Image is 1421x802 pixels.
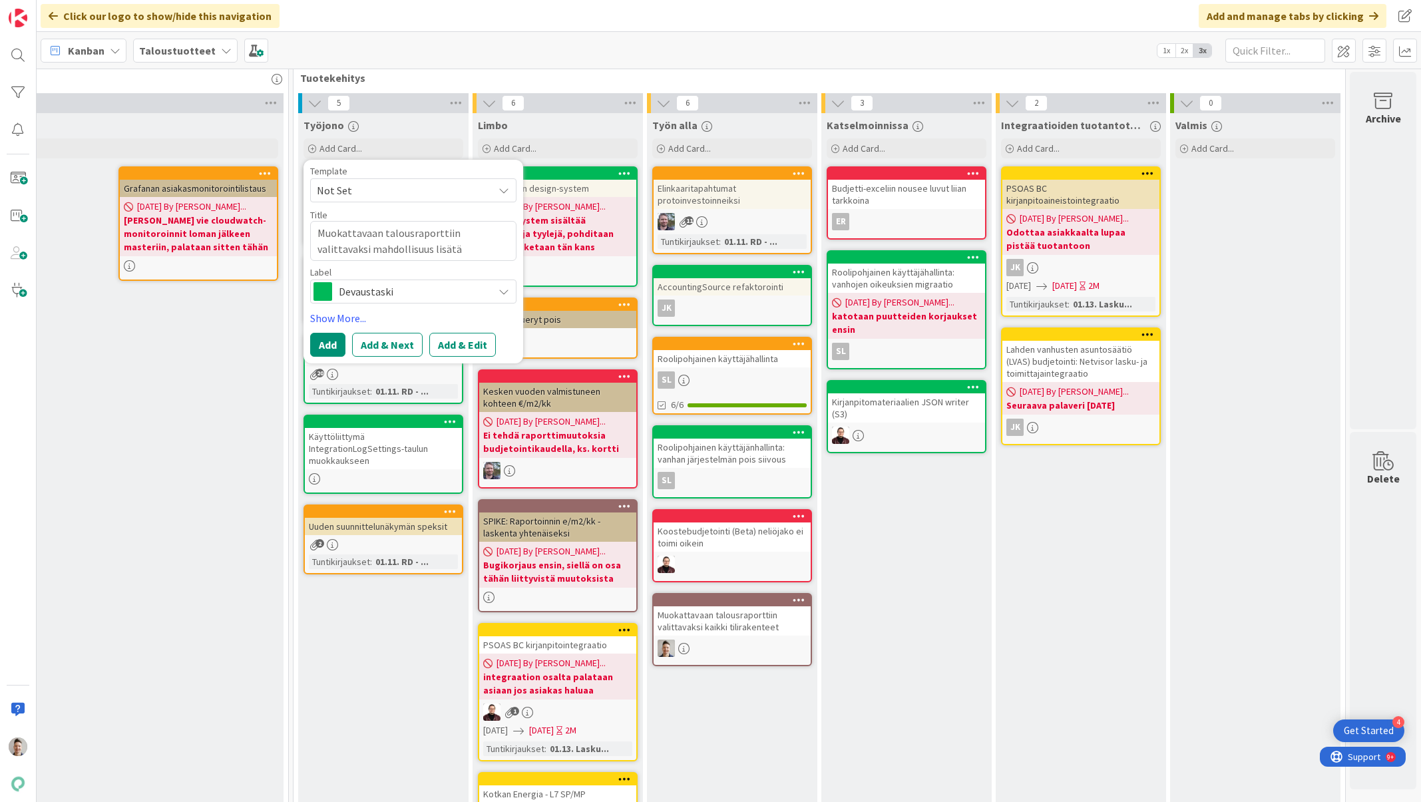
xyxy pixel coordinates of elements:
[1392,716,1404,728] div: 4
[310,209,327,221] label: Title
[1020,385,1129,399] span: [DATE] By [PERSON_NAME]...
[310,333,345,357] button: Add
[1193,44,1211,57] span: 3x
[67,5,74,16] div: 9+
[497,200,606,214] span: [DATE] By [PERSON_NAME]...
[479,299,636,328] div: Criteria-queryt pois
[479,501,636,542] div: SPIKE: Raportoinnin e/m2/kk -laskenta yhtenäiseksi
[654,606,811,636] div: Muokattavaan talousraporttiin valittavaksi kaikki tilirakenteet
[654,350,811,367] div: Roolipohjainen käyttäjähallinta
[9,9,27,27] img: Visit kanbanzone.com
[565,723,576,737] div: 2M
[658,213,675,230] img: TK
[658,371,675,389] div: sl
[68,43,104,59] span: Kanban
[1175,44,1193,57] span: 2x
[658,472,675,489] div: sl
[1002,341,1159,382] div: Lahden vanhusten asuntosäätiö (LVAS) budjetointi: Netvisor lasku- ja toimittajaintegraatio
[668,142,711,154] span: Add Card...
[305,416,462,469] div: Käyttöliittymä IntegrationLogSettings-taulun muokkaukseen
[721,234,781,249] div: 01.11. RD - ...
[652,425,812,499] a: Roolipohjainen käyttäjänhallinta: vanhan järjestelmän pois siivoussl
[120,180,277,197] div: Grafanan asiakasmonitorointilistaus
[851,95,873,111] span: 3
[372,554,432,569] div: 01.11. RD - ...
[676,95,699,111] span: 6
[120,168,277,197] div: Grafanan asiakasmonitorointilistaus
[479,636,636,654] div: PSOAS BC kirjanpitointegraatio
[652,593,812,666] a: Muokattavaan talousraporttiin valittavaksi kaikki tilirakenteetTN
[671,398,684,412] span: 6/6
[502,95,524,111] span: 6
[828,213,985,230] div: ER
[372,384,432,399] div: 01.11. RD - ...
[1070,297,1135,311] div: 01.13. Lasku...
[9,775,27,793] img: avatar
[652,118,698,132] span: Työn alla
[310,268,331,277] span: Label
[1001,166,1161,317] a: PSOAS BC kirjanpitoaineistointegraatio[DATE] By [PERSON_NAME]...Odottaa asiakkaalta lupaa pistää ...
[1025,95,1048,111] span: 2
[479,260,636,278] div: PL
[497,415,606,429] span: [DATE] By [PERSON_NAME]...
[1175,118,1207,132] span: Valmis
[654,472,811,489] div: sl
[1006,226,1155,252] b: Odottaa asiakkaalta lupaa pistää tuotantoon
[654,510,811,552] div: Koostebudjetointi (Beta) neliöjako ei toimi oikein
[479,624,636,654] div: PSOAS BC kirjanpitointegraatio
[654,278,811,296] div: AccountingSource refaktorointi
[305,506,462,535] div: Uuden suunnittelunäkymän speksit
[1002,259,1159,276] div: JK
[828,393,985,423] div: Kirjanpitomateriaalien JSON writer (S3)
[1225,39,1325,63] input: Quick Filter...
[1367,471,1400,487] div: Delete
[310,166,347,176] span: Template
[479,371,636,412] div: Kesken vuoden valmistuneen kohteen €/m2/kk
[1068,297,1070,311] span: :
[1191,142,1234,154] span: Add Card...
[652,265,812,326] a: AccountingSource refaktorointiJK
[305,518,462,535] div: Uuden suunnittelunäkymän speksit
[1002,329,1159,382] div: Lahden vanhusten asuntosäätiö (LVAS) budjetointi: Netvisor lasku- ja toimittajaintegraatio
[654,180,811,209] div: Elinkaaritapahtumat protoinvestoinneiksi
[654,522,811,552] div: Koostebudjetointi (Beta) neliöjako ei toimi oikein
[544,741,546,756] span: :
[479,332,636,349] div: MH
[483,723,508,737] span: [DATE]
[479,383,636,412] div: Kesken vuoden valmistuneen kohteen €/m2/kk
[719,234,721,249] span: :
[483,462,501,479] img: TK
[652,509,812,582] a: Koostebudjetointi (Beta) neliöjako ei toimi oikeinAA
[652,337,812,415] a: Roolipohjainen käyttäjähallintasl6/6
[305,428,462,469] div: Käyttöliittymä IntegrationLogSettings-taulun muokkaukseen
[1002,419,1159,436] div: JK
[478,166,638,287] a: Päivitetään design-system[DATE] By [PERSON_NAME]...design-system sisältää globaaleja tyylejä, poh...
[1002,180,1159,209] div: PSOAS BC kirjanpitoaineistointegraatio
[1001,118,1146,132] span: Integraatioiden tuotantotestaus
[315,369,324,377] span: 20
[1344,724,1394,737] div: Get Started
[1052,279,1077,293] span: [DATE]
[41,4,280,28] div: Click our logo to show/hide this navigation
[494,142,536,154] span: Add Card...
[310,310,516,326] a: Show More...
[1006,279,1031,293] span: [DATE]
[304,415,463,494] a: Käyttöliittymä IntegrationLogSettings-taulun muokkaukseen
[317,182,483,199] span: Not Set
[478,499,638,612] a: SPIKE: Raportoinnin e/m2/kk -laskenta yhtenäiseksi[DATE] By [PERSON_NAME]...Bugikorjaus ensin, si...
[370,554,372,569] span: :
[304,504,463,574] a: Uuden suunnittelunäkymän speksitTuntikirjaukset:01.11. RD - ...
[327,95,350,111] span: 5
[478,118,508,132] span: Limbo
[654,213,811,230] div: TK
[510,707,519,715] span: 1
[300,71,1328,85] span: Tuotekehitys
[654,640,811,657] div: TN
[529,723,554,737] span: [DATE]
[658,300,675,317] div: JK
[479,311,636,328] div: Criteria-queryt pois
[1006,297,1068,311] div: Tuntikirjaukset
[28,2,61,18] span: Support
[1020,212,1129,226] span: [DATE] By [PERSON_NAME]...
[658,234,719,249] div: Tuntikirjaukset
